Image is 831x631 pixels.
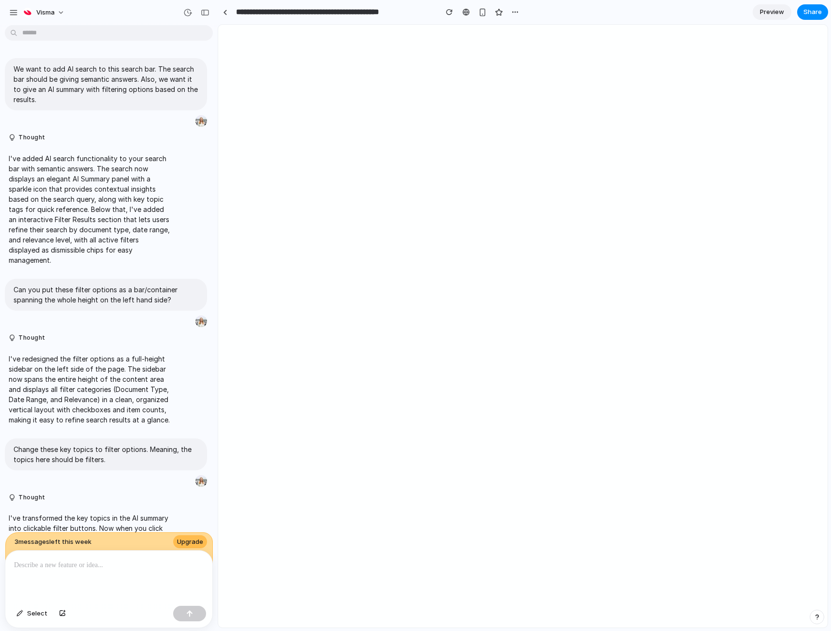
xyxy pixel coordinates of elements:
[760,7,784,17] span: Preview
[27,609,47,618] span: Select
[15,537,91,547] span: 3 message s left this week
[9,513,170,594] p: I've transformed the key topics in the AI summary into clickable filter buttons. Now when you cli...
[797,4,828,20] button: Share
[177,537,203,547] span: Upgrade
[12,606,52,621] button: Select
[14,285,198,305] p: Can you put these filter options as a bar/container spanning the whole height on the left hand side?
[14,64,198,105] p: We want to add AI search to this search bar. The search bar should be giving semantic answers. Al...
[14,444,198,465] p: Change these key topics to filter options. Meaning, the topics here should be filters.
[173,535,207,549] a: Upgrade
[9,354,170,425] p: I've redesigned the filter options as a full-height sidebar on the left side of the page. The sid...
[19,5,70,20] button: Visma
[753,4,791,20] a: Preview
[36,8,55,17] span: Visma
[803,7,822,17] span: Share
[9,153,170,265] p: I've added AI search functionality to your search bar with semantic answers. The search now displ...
